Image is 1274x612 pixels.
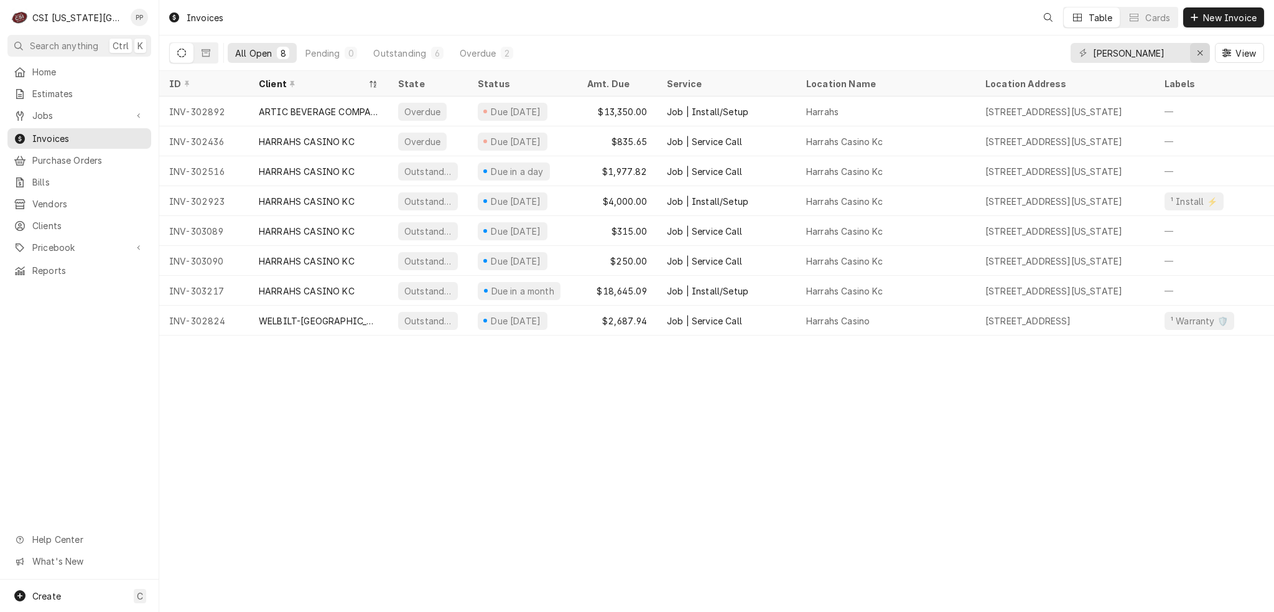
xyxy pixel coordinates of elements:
[32,109,126,122] span: Jobs
[985,77,1142,90] div: Location Address
[7,83,151,104] a: Estimates
[577,186,657,216] div: $4,000.00
[460,47,496,60] div: Overdue
[7,260,151,281] a: Reports
[667,285,748,298] div: Job | Install/Setup
[403,165,453,178] div: Outstanding
[667,105,748,118] div: Job | Install/Setup
[403,195,453,208] div: Outstanding
[806,135,883,148] div: Harrahs Casino Kc
[235,47,272,60] div: All Open
[259,165,355,178] div: HARRAHS CASINO KC
[159,306,249,336] div: INV-302824
[667,165,742,178] div: Job | Service Call
[806,165,883,178] div: Harrahs Casino Kc
[7,35,151,57] button: Search anythingCtrlK
[490,165,545,178] div: Due in a day
[7,551,151,572] a: Go to What's New
[1145,11,1170,24] div: Cards
[806,255,883,268] div: Harrahs Casino Kc
[32,132,145,145] span: Invoices
[1169,314,1229,327] div: ¹ Warranty 🛡️
[577,97,657,126] div: $13,350.00
[32,533,144,546] span: Help Center
[32,11,124,24] div: CSI [US_STATE][GEOGRAPHIC_DATA]
[1183,7,1264,27] button: New Invoice
[159,126,249,156] div: INV-302436
[259,105,378,118] div: ARTIC BEVERAGE COMPANY
[373,47,426,60] div: Outstanding
[806,285,883,298] div: Harrahs Casino Kc
[577,276,657,306] div: $18,645.09
[11,9,29,26] div: C
[32,197,145,210] span: Vendors
[11,9,29,26] div: CSI Kansas City's Avatar
[7,172,151,192] a: Bills
[7,215,151,236] a: Clients
[347,47,355,60] div: 0
[159,186,249,216] div: INV-302923
[490,255,542,268] div: Due [DATE]
[667,77,784,90] div: Service
[7,105,151,126] a: Go to Jobs
[159,156,249,186] div: INV-302516
[1233,47,1258,60] span: View
[259,255,355,268] div: HARRAHS CASINO KC
[490,105,542,118] div: Due [DATE]
[1215,43,1264,63] button: View
[32,87,145,100] span: Estimates
[159,246,249,276] div: INV-303090
[478,77,565,90] div: Status
[30,39,98,52] span: Search anything
[985,195,1122,208] div: [STREET_ADDRESS][US_STATE]
[259,314,378,327] div: WELBILT-[GEOGRAPHIC_DATA]
[113,39,129,52] span: Ctrl
[32,555,144,568] span: What's New
[259,195,355,208] div: HARRAHS CASINO KC
[169,77,236,90] div: ID
[32,219,145,232] span: Clients
[667,255,742,268] div: Job | Service Call
[434,47,441,60] div: 6
[403,314,453,327] div: Outstanding
[806,195,883,208] div: Harrahs Casino Kc
[1089,11,1113,24] div: Table
[32,264,145,277] span: Reports
[577,126,657,156] div: $835.65
[806,105,839,118] div: Harrahs
[577,306,657,336] div: $2,687.94
[577,216,657,246] div: $315.00
[577,246,657,276] div: $250.00
[985,135,1122,148] div: [STREET_ADDRESS][US_STATE]
[32,591,61,601] span: Create
[1169,195,1219,208] div: ¹ Install ⚡️
[131,9,148,26] div: Philip Potter's Avatar
[403,285,453,298] div: Outstanding
[1201,11,1259,24] span: New Invoice
[131,9,148,26] div: PP
[985,285,1122,298] div: [STREET_ADDRESS][US_STATE]
[403,225,453,238] div: Outstanding
[398,77,458,90] div: State
[490,195,542,208] div: Due [DATE]
[806,225,883,238] div: Harrahs Casino Kc
[577,156,657,186] div: $1,977.82
[403,255,453,268] div: Outstanding
[32,241,126,254] span: Pricebook
[490,285,556,298] div: Due in a month
[7,128,151,149] a: Invoices
[1038,7,1058,27] button: Open search
[259,225,355,238] div: HARRAHS CASINO KC
[490,135,542,148] div: Due [DATE]
[305,47,340,60] div: Pending
[985,225,1122,238] div: [STREET_ADDRESS][US_STATE]
[667,135,742,148] div: Job | Service Call
[667,225,742,238] div: Job | Service Call
[985,255,1122,268] div: [STREET_ADDRESS][US_STATE]
[985,314,1071,327] div: [STREET_ADDRESS]
[985,165,1122,178] div: [STREET_ADDRESS][US_STATE]
[259,285,355,298] div: HARRAHS CASINO KC
[137,590,143,603] span: C
[279,47,287,60] div: 8
[806,314,870,327] div: Harrahs Casino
